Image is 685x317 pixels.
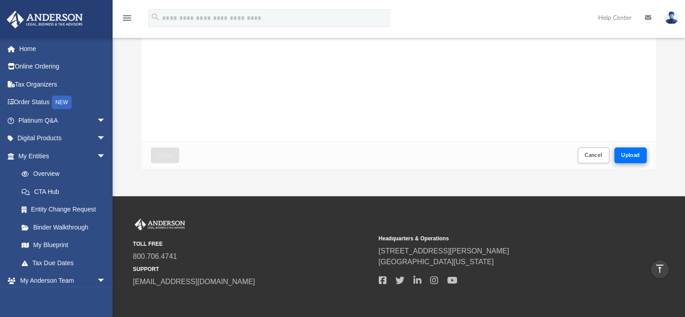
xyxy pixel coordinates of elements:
button: Upload [614,147,647,163]
i: menu [122,13,132,23]
i: search [150,12,160,22]
a: menu [122,17,132,23]
span: Cancel [585,152,603,158]
a: Entity Change Request [13,201,119,219]
a: CTA Hub [13,183,119,201]
a: Order StatusNEW [6,93,119,112]
a: Platinum Q&Aarrow_drop_down [6,111,119,129]
a: My Anderson Teamarrow_drop_down [6,272,115,290]
i: vertical_align_top [654,263,665,274]
span: Close [158,152,172,158]
a: My Entitiesarrow_drop_down [6,147,119,165]
a: Digital Productsarrow_drop_down [6,129,119,147]
span: arrow_drop_down [97,272,115,290]
small: TOLL FREE [133,240,372,248]
span: arrow_drop_down [97,111,115,130]
a: Online Ordering [6,58,119,76]
a: My Blueprint [13,236,115,254]
span: arrow_drop_down [97,129,115,148]
img: User Pic [665,11,678,24]
button: Close [151,147,179,163]
a: Tax Organizers [6,75,119,93]
a: 800.706.4741 [133,253,177,260]
small: Headquarters & Operations [378,234,617,243]
a: Binder Walkthrough [13,218,119,236]
button: Cancel [578,147,609,163]
span: arrow_drop_down [97,147,115,165]
div: NEW [52,96,72,109]
a: [STREET_ADDRESS][PERSON_NAME] [378,247,509,255]
a: vertical_align_top [650,260,669,279]
small: SUPPORT [133,265,372,273]
img: Anderson Advisors Platinum Portal [4,11,86,28]
span: Upload [621,152,640,158]
a: [EMAIL_ADDRESS][DOMAIN_NAME] [133,278,255,285]
a: Home [6,40,119,58]
img: Anderson Advisors Platinum Portal [133,219,187,230]
a: Tax Due Dates [13,254,119,272]
a: [GEOGRAPHIC_DATA][US_STATE] [378,258,494,266]
a: Overview [13,165,119,183]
